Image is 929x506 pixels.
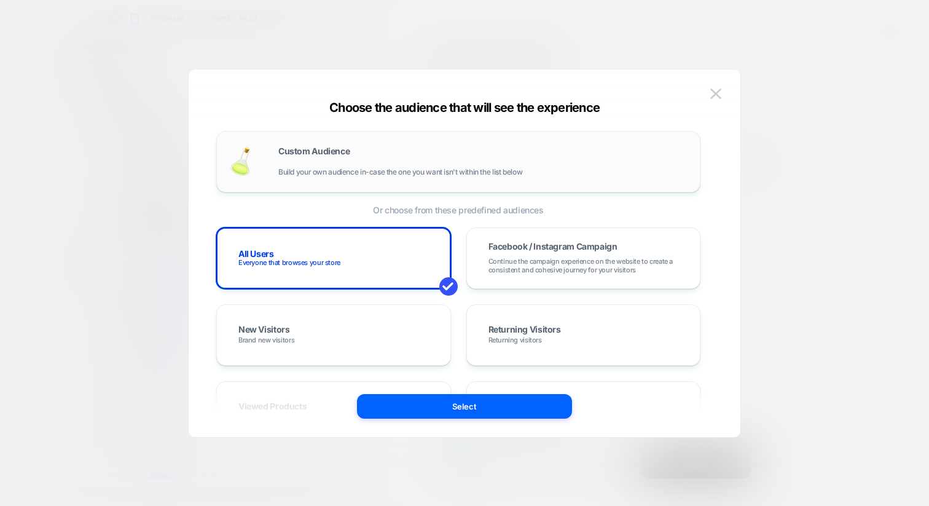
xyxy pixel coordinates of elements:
[488,242,617,251] span: Facebook / Instagram Campaign
[710,89,721,99] img: close
[278,168,522,176] span: Build your own audience in-case the one you want isn't within the list below
[216,205,700,215] span: Or choose from these predefined audiences
[488,257,679,274] span: Continue the campaign experience on the website to create a consistent and cohesive journey for y...
[488,325,561,336] span: Returning Visitors
[189,100,740,115] div: Choose the audience that will see the experience
[488,336,542,344] span: Returning visitors
[357,394,572,419] button: Select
